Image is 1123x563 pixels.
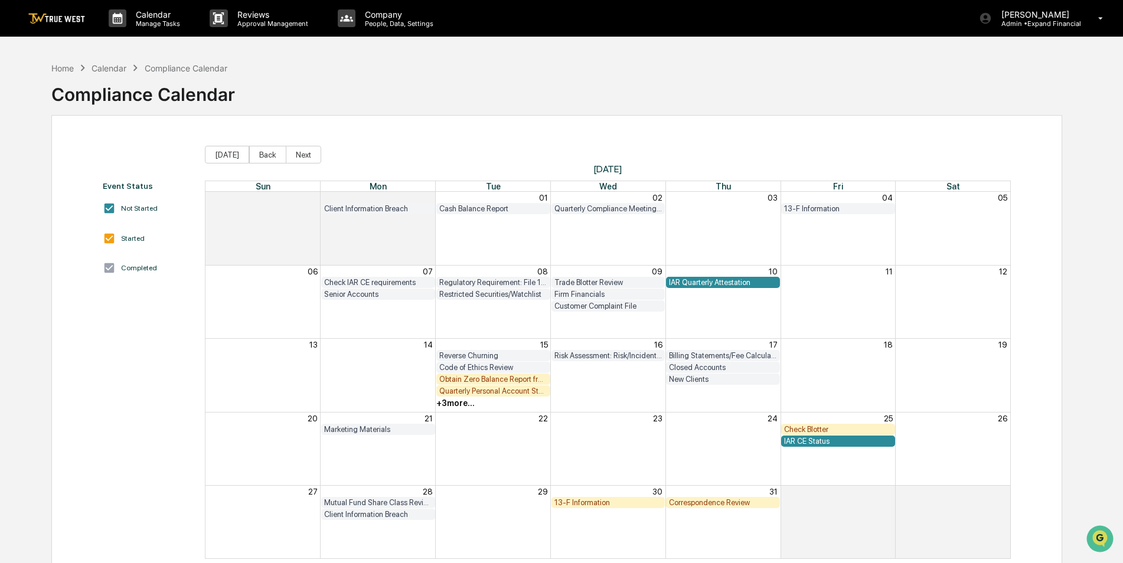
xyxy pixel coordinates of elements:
[669,498,777,507] div: Correspondence Review
[51,74,235,105] div: Compliance Calendar
[308,487,318,496] button: 27
[537,267,548,276] button: 08
[784,425,892,434] div: Check Blotter
[884,340,893,349] button: 18
[205,146,249,163] button: [DATE]
[439,363,547,372] div: Code of Ethics Review
[669,278,777,287] div: IAR Quarterly Attestation
[669,363,777,372] div: Closed Accounts
[324,425,432,434] div: Marketing Materials
[309,340,318,349] button: 13
[205,181,1011,559] div: Month View
[423,267,433,276] button: 07
[228,9,314,19] p: Reviews
[370,181,387,191] span: Mon
[439,290,547,299] div: Restricted Securities/Watchlist
[324,204,432,213] div: Client Information Breach
[999,267,1007,276] button: 12
[653,414,662,423] button: 23
[24,171,74,183] span: Data Lookup
[538,414,548,423] button: 22
[654,340,662,349] button: 16
[554,204,662,213] div: Quarterly Compliance Meeting with Executive Team
[81,144,151,165] a: 🗄️Attestations
[40,102,149,112] div: We're available if you need us!
[833,181,843,191] span: Fri
[12,172,21,182] div: 🔎
[992,19,1081,28] p: Admin • Expand Financial
[286,146,321,163] button: Next
[652,267,662,276] button: 09
[86,150,95,159] div: 🗄️
[12,150,21,159] div: 🖐️
[103,181,194,191] div: Event Status
[355,9,439,19] p: Company
[7,166,79,188] a: 🔎Data Lookup
[439,375,547,384] div: Obtain Zero Balance Report from Custodian
[998,414,1007,423] button: 26
[554,290,662,299] div: Firm Financials
[882,193,893,202] button: 04
[439,278,547,287] div: Regulatory Requirement: File 13H (if applicable)
[28,13,85,24] img: logo
[121,204,158,212] div: Not Started
[355,19,439,28] p: People, Data, Settings
[769,267,778,276] button: 10
[126,9,186,19] p: Calendar
[436,398,475,408] div: + 3 more...
[946,181,960,191] span: Sat
[249,146,286,163] button: Back
[12,90,33,112] img: 1746055101610-c473b297-6a78-478c-a979-82029cc54cd1
[40,90,194,102] div: Start new chat
[83,199,143,209] a: Powered byPylon
[554,498,662,507] div: 13-F Information
[324,278,432,287] div: Check IAR CE requirements
[145,63,227,73] div: Compliance Calendar
[308,267,318,276] button: 06
[554,302,662,310] div: Customer Complaint File
[1085,524,1117,556] iframe: Open customer support
[554,278,662,287] div: Trade Blotter Review
[554,351,662,360] div: Risk Assessment: Risk/Incident Management and Client Safeguards
[201,94,215,108] button: Start new chat
[439,204,547,213] div: Cash Balance Report
[769,340,778,349] button: 17
[768,193,778,202] button: 03
[652,193,662,202] button: 02
[884,414,893,423] button: 25
[97,149,146,161] span: Attestations
[324,510,432,519] div: Client Information Breach
[884,487,893,496] button: 01
[126,19,186,28] p: Manage Tasks
[324,498,432,507] div: Mutual Fund Share Class Review
[768,414,778,423] button: 24
[31,54,195,66] input: Clear
[92,63,126,73] div: Calendar
[439,351,547,360] div: Reverse Churning
[669,351,777,360] div: Billing Statements/Fee Calculations Report
[205,163,1011,175] span: [DATE]
[784,204,892,213] div: 13-F Information
[12,25,215,44] p: How can we help?
[539,193,548,202] button: 01
[121,264,157,272] div: Completed
[540,340,548,349] button: 15
[599,181,617,191] span: Wed
[769,487,778,496] button: 31
[51,63,74,73] div: Home
[886,267,893,276] button: 11
[423,487,433,496] button: 28
[716,181,731,191] span: Thu
[7,144,81,165] a: 🖐️Preclearance
[308,193,318,202] button: 29
[538,487,548,496] button: 29
[998,193,1007,202] button: 05
[424,340,433,349] button: 14
[669,375,777,384] div: New Clients
[423,193,433,202] button: 30
[121,234,145,243] div: Started
[652,487,662,496] button: 30
[308,414,318,423] button: 20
